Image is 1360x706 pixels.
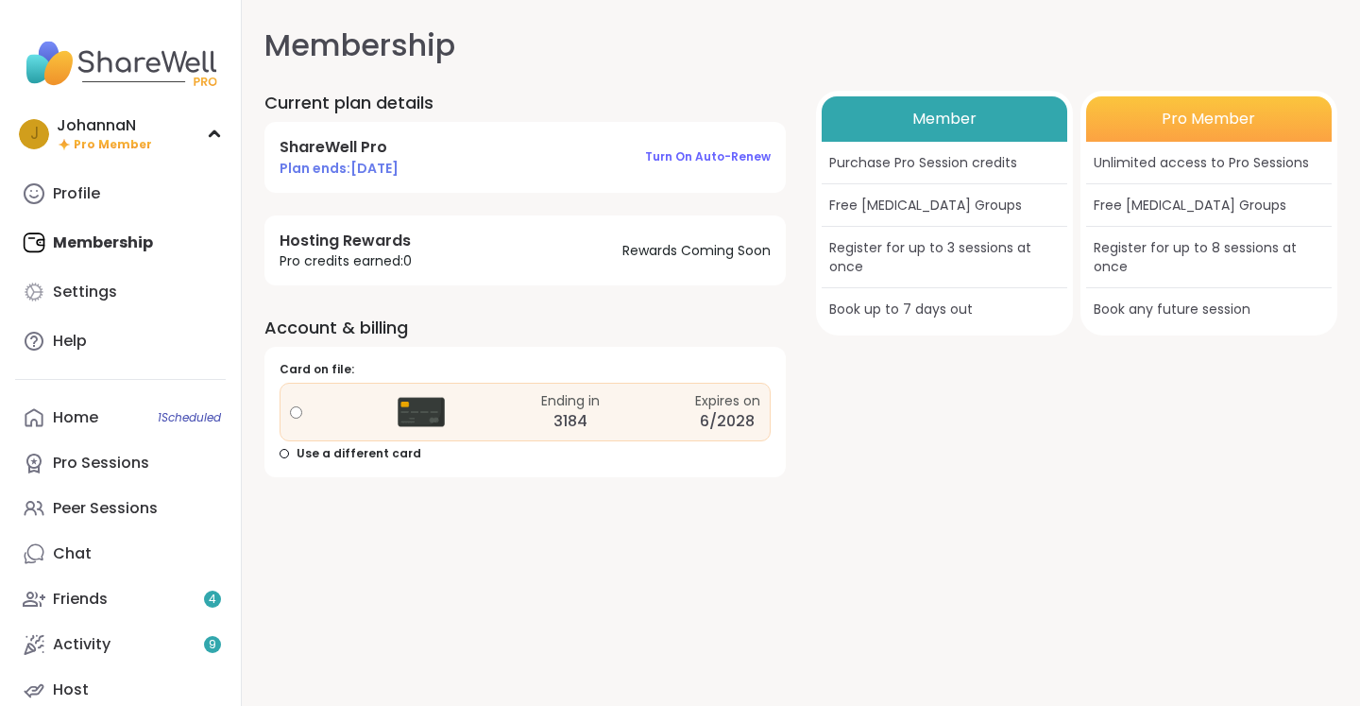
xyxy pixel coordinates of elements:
[541,391,600,410] div: Ending in
[822,227,1067,288] div: Register for up to 3 sessions at once
[53,589,108,610] div: Friends
[1086,288,1332,330] div: Book any future session
[645,137,771,177] button: Turn on auto-renew
[15,577,226,622] a: Friends4
[57,115,152,136] div: JohannaN
[280,251,412,270] span: Pro credits earned: 0
[1086,184,1332,227] div: Free [MEDICAL_DATA] Groups
[53,498,158,519] div: Peer Sessions
[264,91,786,114] h2: Current plan details
[264,316,786,339] h2: Account & billing
[15,622,226,667] a: Activity9
[280,137,399,158] h4: ShareWell Pro
[822,96,1067,142] div: Member
[15,171,226,216] a: Profile
[15,395,226,440] a: Home1Scheduled
[158,410,221,425] span: 1 Scheduled
[700,410,755,433] div: 6/2028
[209,637,216,653] span: 9
[1086,227,1332,288] div: Register for up to 8 sessions at once
[622,241,771,260] span: Rewards Coming Soon
[15,531,226,577] a: Chat
[53,407,98,428] div: Home
[74,137,152,153] span: Pro Member
[15,319,226,364] a: Help
[53,634,110,655] div: Activity
[209,592,216,608] span: 4
[1086,96,1332,142] div: Pro Member
[645,148,771,164] span: Turn on auto-renew
[53,331,87,352] div: Help
[53,543,92,564] div: Chat
[15,440,226,486] a: Pro Sessions
[53,680,89,700] div: Host
[15,269,226,315] a: Settings
[264,23,1337,68] h1: Membership
[297,446,421,462] span: Use a different card
[280,362,771,378] div: Card on file:
[53,282,117,302] div: Settings
[695,391,760,410] div: Expires on
[822,142,1067,184] div: Purchase Pro Session credits
[822,184,1067,227] div: Free [MEDICAL_DATA] Groups
[822,288,1067,330] div: Book up to 7 days out
[1086,142,1332,184] div: Unlimited access to Pro Sessions
[280,231,412,251] h4: Hosting Rewards
[30,122,39,146] span: J
[53,453,149,474] div: Pro Sessions
[53,183,100,204] div: Profile
[15,486,226,531] a: Peer Sessions
[553,410,587,433] div: 3184
[15,30,226,96] img: ShareWell Nav Logo
[280,159,399,178] span: Plan ends: [DATE]
[398,388,445,436] img: Credit Card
